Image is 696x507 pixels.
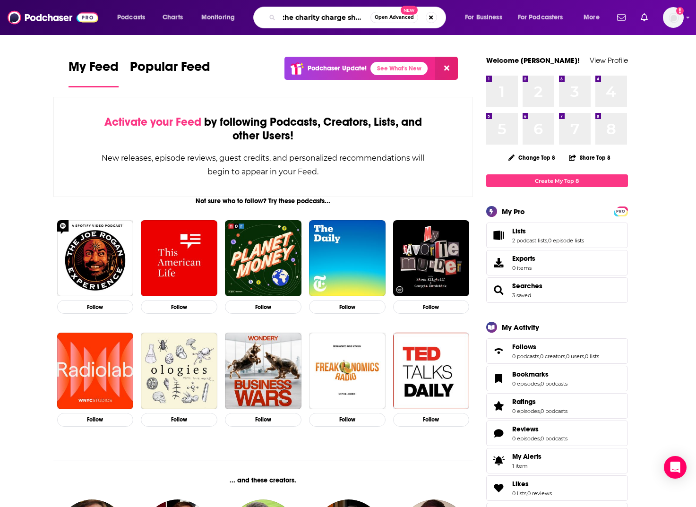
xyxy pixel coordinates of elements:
[101,151,426,179] div: New releases, episode reviews, guest credits, and personalized recommendations will begin to appe...
[512,282,542,290] a: Searches
[637,9,652,26] a: Show notifications dropdown
[393,300,470,314] button: Follow
[8,9,98,26] img: Podchaser - Follow, Share and Rate Podcasts
[663,7,684,28] img: User Profile
[512,463,541,469] span: 1 item
[490,284,508,297] a: Searches
[57,300,134,314] button: Follow
[541,380,567,387] a: 0 podcasts
[615,208,627,215] span: PRO
[568,148,611,167] button: Share Top 8
[512,480,529,488] span: Likes
[130,59,210,87] a: Popular Feed
[393,333,470,409] img: TED Talks Daily
[370,62,428,75] a: See What's New
[225,220,301,297] a: Planet Money
[512,265,535,271] span: 0 items
[584,11,600,24] span: More
[69,59,119,80] span: My Feed
[486,338,628,364] span: Follows
[486,421,628,446] span: Reviews
[393,413,470,427] button: Follow
[613,9,629,26] a: Show notifications dropdown
[512,397,536,406] span: Ratings
[393,220,470,297] img: My Favorite Murder with Karen Kilgariff and Georgia Hardstark
[539,353,540,360] span: ,
[309,220,386,297] img: The Daily
[526,490,527,497] span: ,
[490,372,508,385] a: Bookmarks
[518,11,563,24] span: For Podcasters
[547,237,548,244] span: ,
[141,220,217,297] img: This American Life
[486,393,628,419] span: Ratings
[512,227,526,235] span: Lists
[512,380,540,387] a: 0 episodes
[370,12,418,23] button: Open AdvancedNew
[590,56,628,65] a: View Profile
[141,333,217,409] img: Ologies with Alie Ward
[130,59,210,80] span: Popular Feed
[512,343,536,351] span: Follows
[566,353,584,360] a: 0 users
[512,425,567,433] a: Reviews
[512,452,541,461] span: My Alerts
[512,227,584,235] a: Lists
[156,10,189,25] a: Charts
[401,6,418,15] span: New
[163,11,183,24] span: Charts
[490,454,508,467] span: My Alerts
[585,353,599,360] a: 0 lists
[201,11,235,24] span: Monitoring
[486,475,628,501] span: Likes
[541,408,567,414] a: 0 podcasts
[111,10,157,25] button: open menu
[465,11,502,24] span: For Business
[486,223,628,248] span: Lists
[512,370,567,378] a: Bookmarks
[225,413,301,427] button: Follow
[309,333,386,409] img: Freakonomics Radio
[486,174,628,187] a: Create My Top 8
[225,300,301,314] button: Follow
[69,59,119,87] a: My Feed
[512,490,526,497] a: 0 lists
[512,370,549,378] span: Bookmarks
[486,366,628,391] span: Bookmarks
[512,254,535,263] span: Exports
[225,333,301,409] img: Business Wars
[262,7,455,28] div: Search podcasts, credits, & more...
[486,250,628,275] a: Exports
[502,323,539,332] div: My Activity
[486,277,628,303] span: Searches
[512,397,567,406] a: Ratings
[490,256,508,269] span: Exports
[615,207,627,215] a: PRO
[490,344,508,358] a: Follows
[458,10,514,25] button: open menu
[486,56,580,65] a: Welcome [PERSON_NAME]!
[490,399,508,412] a: Ratings
[512,408,540,414] a: 0 episodes
[309,413,386,427] button: Follow
[540,353,565,360] a: 0 creators
[490,229,508,242] a: Lists
[57,333,134,409] img: Radiolab
[663,7,684,28] span: Logged in as mresewehr
[584,353,585,360] span: ,
[512,435,540,442] a: 0 episodes
[512,353,539,360] a: 0 podcasts
[57,220,134,297] img: The Joe Rogan Experience
[512,292,531,299] a: 3 saved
